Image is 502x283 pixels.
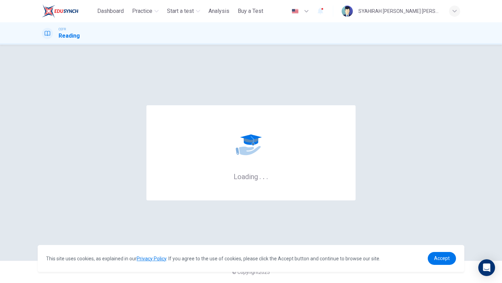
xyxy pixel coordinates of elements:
[42,4,78,18] img: ELTC logo
[206,5,232,17] button: Analysis
[164,5,203,17] button: Start a test
[259,170,261,182] h6: .
[232,269,270,275] span: © Copyright 2025
[234,172,268,181] h6: Loading
[478,259,495,276] div: Open Intercom Messenger
[358,7,441,15] div: SYAHIRAH [PERSON_NAME] [PERSON_NAME] KPM-Guru
[263,170,265,182] h6: .
[38,245,464,272] div: cookieconsent
[129,5,161,17] button: Practice
[238,7,263,15] span: Buy a Test
[59,32,80,40] h1: Reading
[46,256,380,261] span: This site uses cookies, as explained in our . If you agree to the use of cookies, please click th...
[42,4,94,18] a: ELTC logo
[59,27,66,32] span: CEFR
[97,7,124,15] span: Dashboard
[167,7,194,15] span: Start a test
[266,170,268,182] h6: .
[434,255,450,261] span: Accept
[342,6,353,17] img: Profile picture
[132,7,152,15] span: Practice
[428,252,456,265] a: dismiss cookie message
[291,9,299,14] img: en
[94,5,127,17] button: Dashboard
[235,5,266,17] button: Buy a Test
[208,7,229,15] span: Analysis
[137,256,166,261] a: Privacy Policy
